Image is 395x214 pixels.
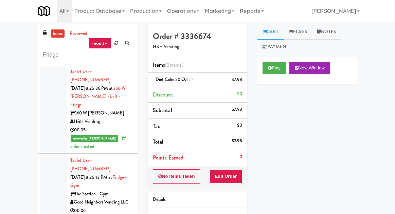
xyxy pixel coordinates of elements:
button: No Items Taken [153,169,200,184]
div: H&H Vending [70,117,132,126]
span: Points Earned [153,154,183,162]
span: reviewed by [PERSON_NAME] [71,135,119,142]
li: Tablet User· [PHONE_NUMBER][DATE] 8:25:36 PM at360 W [PERSON_NAME] - Left - Fridge360 W [PERSON_N... [38,65,138,154]
div: $7.98 [232,105,243,114]
h5: H&H Vending [153,44,242,49]
div: $0 [237,90,242,98]
div: 360 W [PERSON_NAME] [70,109,132,117]
span: Items [153,61,183,69]
div: $7.98 [232,137,243,145]
div: $7.98 [232,76,243,84]
ng-pluralize: items [170,61,182,69]
div: Good Neighbors Vending LLC [70,198,132,207]
div: The Station - Gym [70,190,132,198]
span: Tax [153,122,160,130]
span: [DATE] 8:26:13 PM at [70,174,112,180]
img: Micromart [38,5,50,17]
a: Tablet User· [PHONE_NUMBER] [70,157,110,172]
span: Subtotal [153,106,172,114]
div: 0 [239,153,242,161]
span: Discount [153,91,173,99]
input: Search vision orders [43,49,132,61]
span: order created [70,135,126,150]
button: New Window [289,62,330,74]
a: Flags [284,24,312,40]
button: Play [263,62,286,74]
a: recent [89,38,111,49]
span: [DATE] 8:25:36 PM at [70,85,113,91]
a: Payment [257,39,293,55]
span: Total [153,138,164,146]
span: (2) [187,76,193,83]
h4: Order # 3336674 [153,32,242,41]
a: 360 W [PERSON_NAME] - Left - Fridge [70,85,126,108]
button: Edit Order [210,169,243,184]
div: Details [153,195,242,204]
div: $0 [237,121,242,130]
a: inbox [51,29,65,38]
a: reviewed [68,29,89,38]
a: Notes [312,24,341,40]
span: Diet Coke 20 oz [156,76,193,83]
span: (2 ) [165,61,183,69]
a: Cart [257,24,284,40]
a: Tablet User· [PHONE_NUMBER] [70,68,110,83]
div: 00:05 [70,126,132,134]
